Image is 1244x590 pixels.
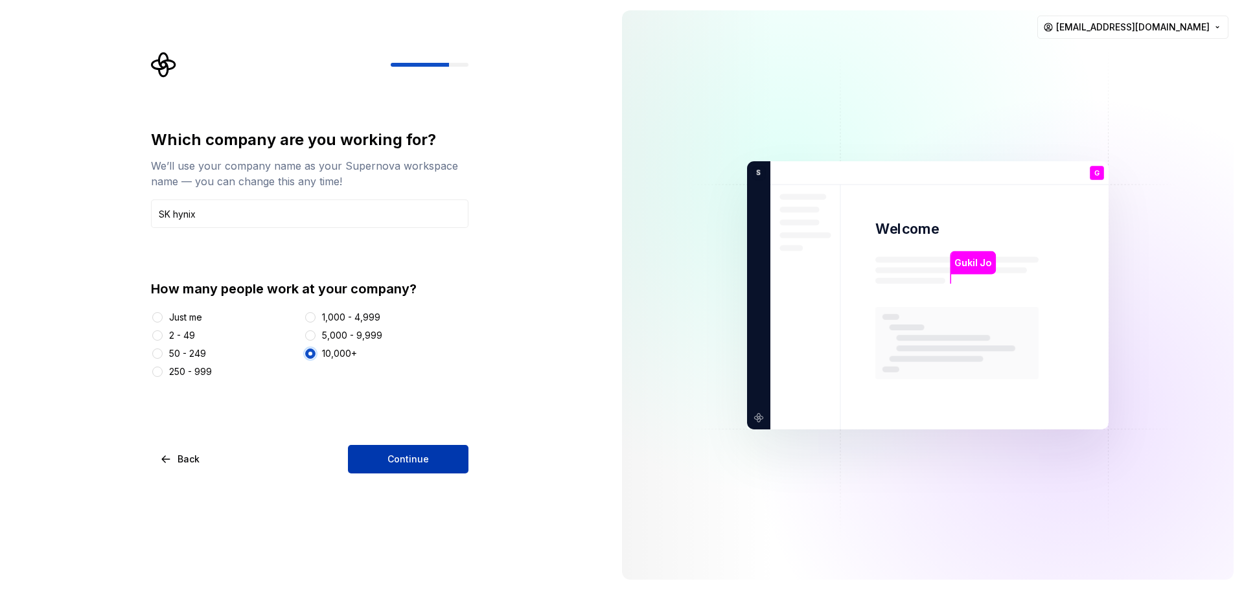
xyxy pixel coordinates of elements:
[169,329,195,342] div: 2 - 49
[322,347,357,360] div: 10,000+
[322,311,380,324] div: 1,000 - 4,999
[752,166,761,178] p: S
[151,199,468,228] input: Company name
[169,365,212,378] div: 250 - 999
[151,280,468,298] div: How many people work at your company?
[151,445,211,473] button: Back
[875,220,939,238] p: Welcome
[151,158,468,189] div: We’ll use your company name as your Supernova workspace name — you can change this any time!
[169,311,202,324] div: Just me
[151,130,468,150] div: Which company are you working for?
[348,445,468,473] button: Continue
[1056,21,1210,34] span: [EMAIL_ADDRESS][DOMAIN_NAME]
[954,255,991,269] p: Gukil Jo
[151,52,177,78] svg: Supernova Logo
[387,453,429,466] span: Continue
[169,347,206,360] div: 50 - 249
[322,329,382,342] div: 5,000 - 9,999
[1037,16,1228,39] button: [EMAIL_ADDRESS][DOMAIN_NAME]
[1094,169,1100,176] p: G
[178,453,200,466] span: Back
